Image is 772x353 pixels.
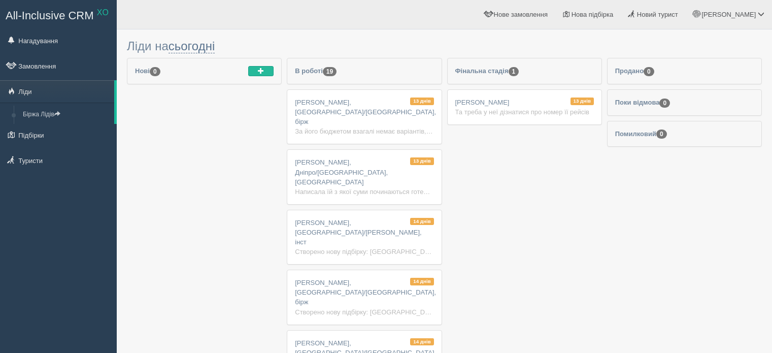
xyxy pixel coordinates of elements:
h3: Ліди на [127,40,762,53]
span: 13 днів [410,98,433,105]
span: 14 днів [410,218,433,226]
span: 0 [644,67,654,76]
span: 14 днів [410,278,433,285]
span: 0 [150,67,160,76]
div: Створено нову підбірку: [GEOGRAPHIC_DATA], 1+1 [295,247,433,256]
span: 13 днів [410,157,433,165]
sup: XO [97,8,109,17]
span: 19 [323,67,337,76]
span: Поки відмова [615,99,670,106]
span: [PERSON_NAME], [GEOGRAPHIC_DATA]/[PERSON_NAME], інст [295,219,421,246]
span: Нове замовлення [494,11,548,18]
div: За його бюджетом взагалі немає варіантів, запропонувала розглянути інші дати. Але він написав: Зр... [295,126,433,136]
span: 14 днів [410,338,433,346]
div: Написала їй з якої суми починаються готелі, але вона сказала що готель не сподобався. Я у неї спи... [295,187,433,197]
span: [PERSON_NAME] [455,99,510,106]
span: 0 [656,130,667,139]
span: 1 [509,67,519,76]
a: Біржа Лідів [18,106,114,124]
div: Створено нову підбірку: [GEOGRAPHIC_DATA], 2+0 [295,307,433,317]
a: сьогодні [169,39,215,53]
span: Помилковий [615,130,667,138]
span: All-Inclusive CRM [6,9,94,22]
span: Нова підбірка [572,11,614,18]
span: Новий турист [637,11,678,18]
span: [PERSON_NAME], [GEOGRAPHIC_DATA]/[GEOGRAPHIC_DATA], бірж [295,279,436,306]
span: В роботі [295,67,337,75]
span: 13 днів [570,98,594,105]
span: Фінальна стадія [455,67,519,75]
span: [PERSON_NAME] [701,11,756,18]
div: Та треба у неї дізнатися про номер її рейсів [455,107,594,117]
a: All-Inclusive CRM XO [1,1,116,28]
span: Продано [615,67,654,75]
span: [PERSON_NAME], Дніпро/[GEOGRAPHIC_DATA], [GEOGRAPHIC_DATA] [295,158,388,185]
span: [PERSON_NAME], [GEOGRAPHIC_DATA]/[GEOGRAPHIC_DATA], бірж [295,99,436,125]
span: Нові [135,67,160,75]
span: 0 [659,99,670,108]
